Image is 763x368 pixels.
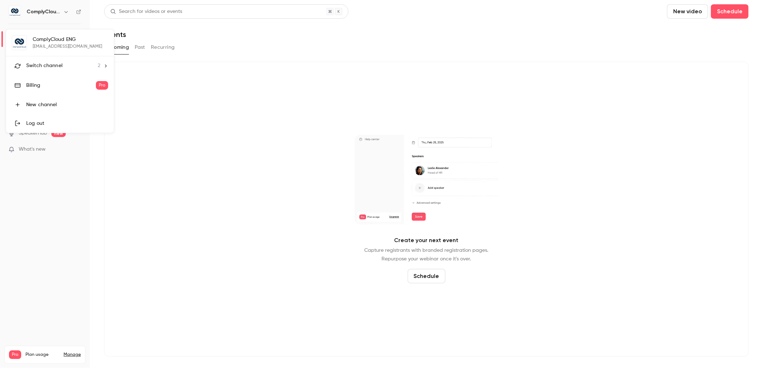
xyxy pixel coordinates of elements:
[98,62,100,70] span: 2
[26,101,108,108] div: New channel
[26,120,108,127] div: Log out
[96,81,108,90] span: Pro
[26,62,63,70] span: Switch channel
[26,82,96,89] div: Billing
